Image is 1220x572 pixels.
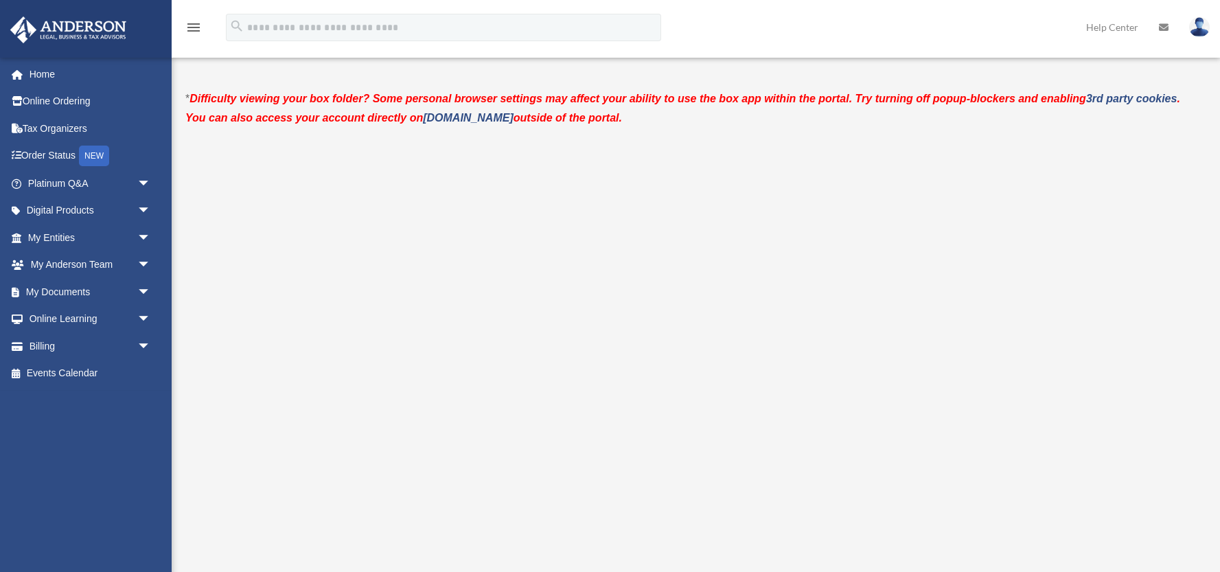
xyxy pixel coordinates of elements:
a: Order StatusNEW [10,142,172,170]
a: Online Learningarrow_drop_down [10,306,172,333]
a: My Anderson Teamarrow_drop_down [10,251,172,279]
a: My Entitiesarrow_drop_down [10,224,172,251]
i: search [229,19,244,34]
img: Anderson Advisors Platinum Portal [6,16,130,43]
img: User Pic [1189,17,1210,37]
a: Tax Organizers [10,115,172,142]
span: arrow_drop_down [137,224,165,252]
a: Platinum Q&Aarrow_drop_down [10,170,172,197]
span: arrow_drop_down [137,170,165,198]
a: Events Calendar [10,360,172,387]
a: My Documentsarrow_drop_down [10,278,172,306]
span: arrow_drop_down [137,306,165,334]
span: arrow_drop_down [137,251,165,279]
a: [DOMAIN_NAME] [423,112,514,124]
span: arrow_drop_down [137,332,165,361]
div: NEW [79,146,109,166]
strong: Difficulty viewing your box folder? Some personal browser settings may affect your ability to use... [185,93,1180,124]
i: menu [185,19,202,36]
span: arrow_drop_down [137,278,165,306]
a: 3rd party cookies [1086,93,1177,104]
span: arrow_drop_down [137,197,165,225]
a: menu [185,24,202,36]
a: Digital Productsarrow_drop_down [10,197,172,225]
a: Online Ordering [10,88,172,115]
a: Home [10,60,172,88]
a: Billingarrow_drop_down [10,332,172,360]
